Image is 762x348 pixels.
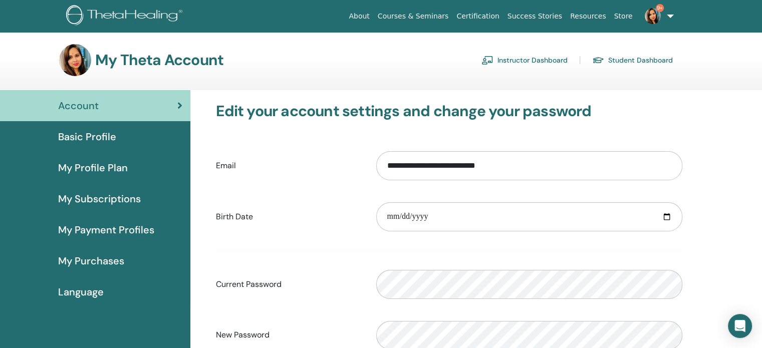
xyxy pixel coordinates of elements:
[645,8,661,24] img: default.jpg
[452,7,503,26] a: Certification
[58,98,99,113] span: Account
[592,56,604,65] img: graduation-cap.svg
[58,129,116,144] span: Basic Profile
[208,207,369,226] label: Birth Date
[481,52,568,68] a: Instructor Dashboard
[208,325,369,344] label: New Password
[208,275,369,294] label: Current Password
[610,7,637,26] a: Store
[345,7,373,26] a: About
[58,222,154,237] span: My Payment Profiles
[566,7,610,26] a: Resources
[59,44,91,76] img: default.jpg
[216,102,682,120] h3: Edit your account settings and change your password
[592,52,673,68] a: Student Dashboard
[58,160,128,175] span: My Profile Plan
[728,314,752,338] div: Open Intercom Messenger
[58,284,104,299] span: Language
[503,7,566,26] a: Success Stories
[58,253,124,268] span: My Purchases
[58,191,141,206] span: My Subscriptions
[208,156,369,175] label: Email
[66,5,186,28] img: logo.png
[374,7,453,26] a: Courses & Seminars
[656,4,664,12] span: 9+
[95,51,223,69] h3: My Theta Account
[481,56,493,65] img: chalkboard-teacher.svg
